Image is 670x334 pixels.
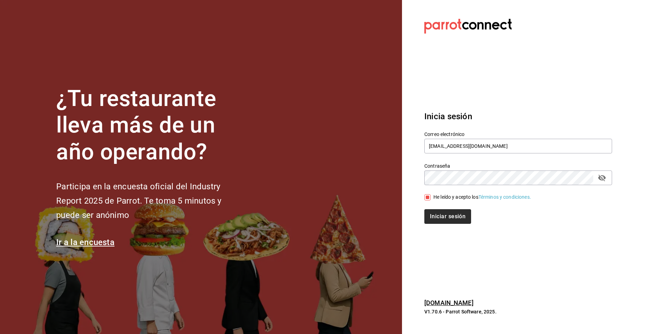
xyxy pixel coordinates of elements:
a: Términos y condiciones. [478,194,531,200]
a: Ir a la encuesta [56,237,114,247]
h1: ¿Tu restaurante lleva más de un año operando? [56,85,245,166]
input: Ingresa tu correo electrónico [424,139,612,153]
label: Contraseña [424,163,612,168]
label: Correo electrónico [424,131,612,136]
h2: Participa en la encuesta oficial del Industry Report 2025 de Parrot. Te toma 5 minutos y puede se... [56,180,245,222]
button: Iniciar sesión [424,209,471,224]
button: passwordField [596,172,608,184]
div: He leído y acepto los [433,193,531,201]
h3: Inicia sesión [424,110,612,123]
p: V1.70.6 - Parrot Software, 2025. [424,308,612,315]
a: [DOMAIN_NAME] [424,299,474,306]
